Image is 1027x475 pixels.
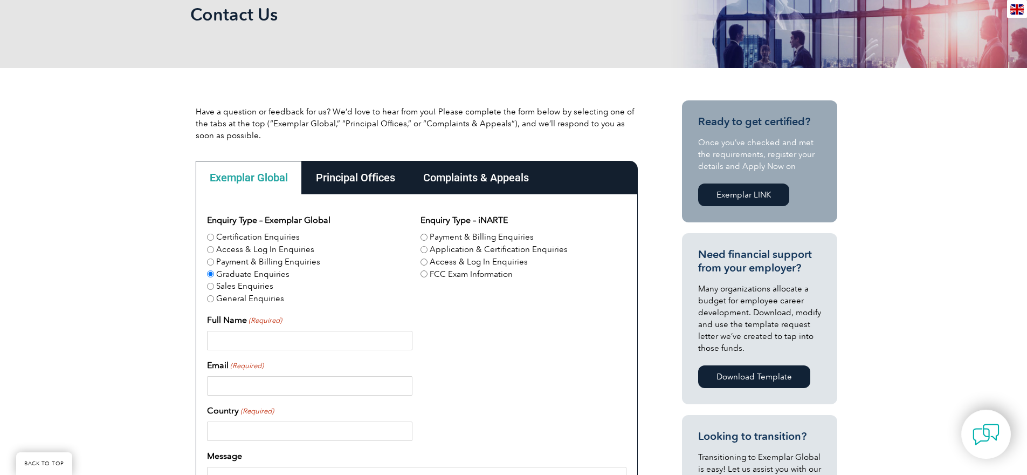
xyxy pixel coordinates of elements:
[207,214,330,227] legend: Enquiry Type – Exemplar Global
[216,280,273,293] label: Sales Enquiries
[698,248,821,275] h3: Need financial support from your employer?
[239,406,274,417] span: (Required)
[973,421,1000,448] img: contact-chat.png
[207,404,274,417] label: Country
[430,268,513,281] label: FCC Exam Information
[216,231,300,243] label: Certification Enquiries
[698,283,821,354] p: Many organizations allocate a budget for employee career development. Download, modify and use th...
[216,268,290,281] label: Graduate Enquiries
[698,184,789,206] a: Exemplar LINK
[229,361,264,371] span: (Required)
[421,214,508,227] legend: Enquiry Type – iNARTE
[698,365,810,388] a: Download Template
[1010,4,1024,15] img: en
[216,256,320,268] label: Payment & Billing Enquiries
[196,161,302,194] div: Exemplar Global
[247,315,282,326] span: (Required)
[16,452,72,475] a: BACK TO TOP
[430,231,534,243] label: Payment & Billing Enquiries
[698,137,821,172] p: Once you’ve checked and met the requirements, register your details and Apply Now on
[430,256,528,268] label: Access & Log In Enquiries
[207,314,282,327] label: Full Name
[430,243,568,256] label: Application & Certification Enquiries
[190,4,604,25] h1: Contact Us
[302,161,409,194] div: Principal Offices
[216,243,314,256] label: Access & Log In Enquiries
[207,450,242,463] label: Message
[698,115,821,128] h3: Ready to get certified?
[196,106,638,141] p: Have a question or feedback for us? We’d love to hear from you! Please complete the form below by...
[698,430,821,443] h3: Looking to transition?
[207,359,264,372] label: Email
[409,161,543,194] div: Complaints & Appeals
[216,293,284,305] label: General Enquiries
